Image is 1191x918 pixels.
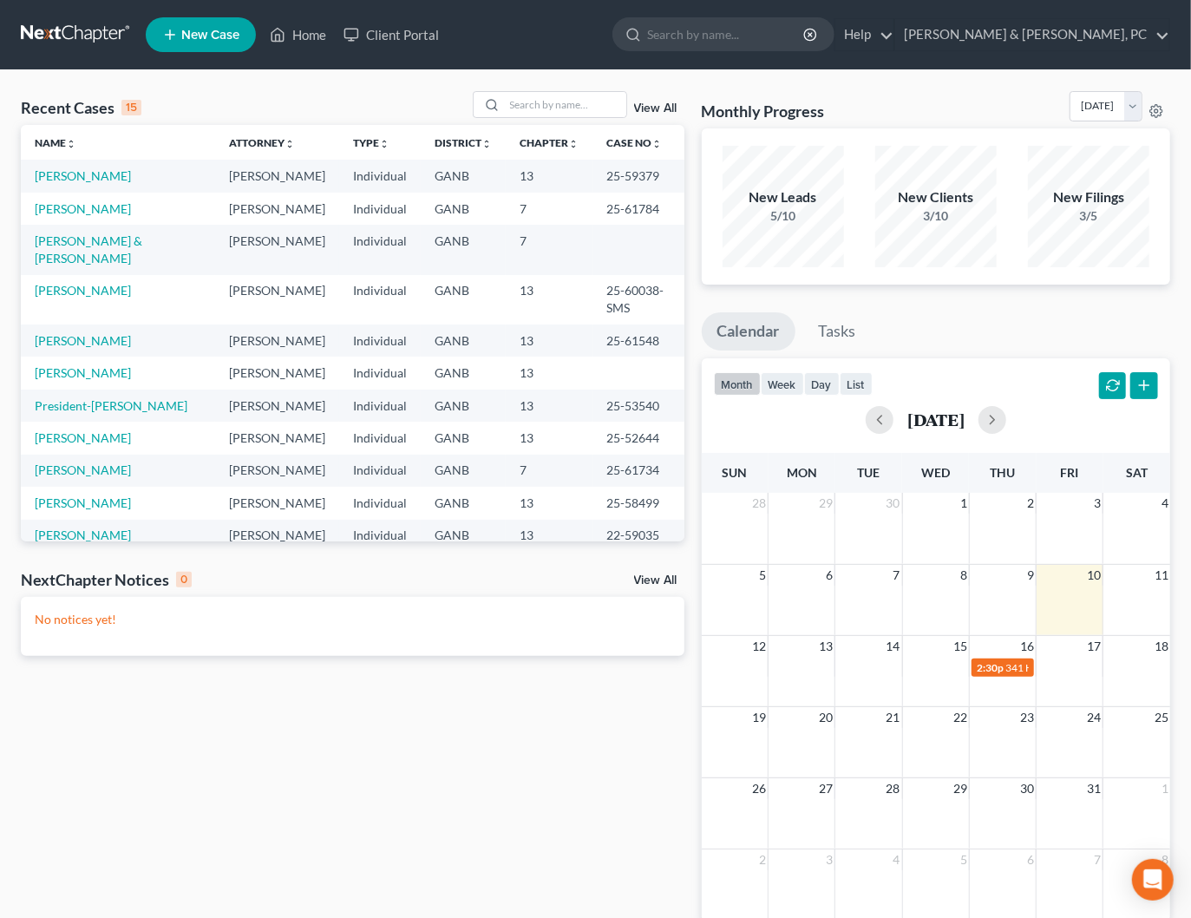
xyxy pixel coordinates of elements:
div: 0 [176,572,192,587]
span: 6 [1025,849,1036,870]
td: GANB [421,455,506,487]
div: NextChapter Notices [21,569,192,590]
a: Tasks [803,312,872,351]
button: day [804,372,840,396]
span: 8 [959,565,969,586]
td: GANB [421,325,506,357]
td: [PERSON_NAME] [215,275,339,325]
span: 2:30p [977,661,1004,674]
i: unfold_more [66,139,76,149]
button: week [761,372,804,396]
span: 3 [1092,493,1103,514]
i: unfold_more [379,139,389,149]
span: 2 [757,849,768,870]
span: 8 [1160,849,1170,870]
span: 5 [959,849,969,870]
td: [PERSON_NAME] [215,390,339,422]
span: 1 [959,493,969,514]
td: [PERSON_NAME] [215,357,339,389]
a: [PERSON_NAME] [35,495,131,510]
span: 23 [1018,707,1036,728]
span: 9 [1025,565,1036,586]
span: 15 [952,636,969,657]
td: 22-59035 [592,520,684,552]
td: GANB [421,357,506,389]
span: 30 [1018,778,1036,799]
div: 5/10 [723,207,844,225]
a: [PERSON_NAME] [35,462,131,477]
td: 25-61734 [592,455,684,487]
span: 29 [817,493,834,514]
span: 19 [750,707,768,728]
i: unfold_more [285,139,295,149]
td: GANB [421,487,506,519]
td: [PERSON_NAME] [215,455,339,487]
div: New Clients [875,187,997,207]
a: Case Nounfold_more [606,136,662,149]
a: [PERSON_NAME] [35,430,131,445]
td: GANB [421,275,506,325]
a: [PERSON_NAME] [35,365,131,380]
td: 7 [506,455,592,487]
a: [PERSON_NAME] [35,201,131,216]
span: 6 [824,565,834,586]
td: 25-53540 [592,390,684,422]
a: View All [634,574,677,587]
div: New Filings [1028,187,1149,207]
td: 13 [506,487,592,519]
td: [PERSON_NAME] [215,325,339,357]
span: 28 [750,493,768,514]
span: 26 [750,778,768,799]
span: 4 [1160,493,1170,514]
a: [PERSON_NAME] [35,283,131,298]
td: 25-58499 [592,487,684,519]
span: 3 [824,849,834,870]
td: Individual [339,275,421,325]
span: New Case [181,29,239,42]
span: 341 Hearing for [PERSON_NAME] [1005,661,1161,674]
a: Calendar [702,312,795,351]
td: Individual [339,325,421,357]
span: 17 [1085,636,1103,657]
span: Wed [921,465,950,480]
td: [PERSON_NAME] [215,520,339,552]
td: 25-60038-SMS [592,275,684,325]
td: 25-52644 [592,422,684,454]
td: Individual [339,422,421,454]
span: 1 [1160,778,1170,799]
td: [PERSON_NAME] [215,160,339,192]
span: 28 [885,778,902,799]
input: Search by name... [647,18,806,50]
button: month [714,372,761,396]
span: 12 [750,636,768,657]
span: 2 [1025,493,1036,514]
input: Search by name... [505,92,626,117]
a: [PERSON_NAME] [35,333,131,348]
button: list [840,372,873,396]
span: Thu [990,465,1015,480]
a: Help [835,19,893,50]
td: 25-61784 [592,193,684,225]
td: 13 [506,275,592,325]
td: [PERSON_NAME] [215,225,339,274]
td: 13 [506,160,592,192]
i: unfold_more [481,139,492,149]
td: 25-59379 [592,160,684,192]
span: 7 [892,565,902,586]
td: 13 [506,325,592,357]
a: [PERSON_NAME] [35,528,131,542]
p: No notices yet! [35,611,671,628]
td: Individual [339,390,421,422]
span: 18 [1153,636,1170,657]
td: Individual [339,193,421,225]
div: Open Intercom Messenger [1132,859,1174,901]
span: 29 [952,778,969,799]
span: 24 [1085,707,1103,728]
span: 22 [952,707,969,728]
span: Mon [787,465,817,480]
a: Nameunfold_more [35,136,76,149]
i: unfold_more [651,139,662,149]
td: GANB [421,160,506,192]
td: GANB [421,390,506,422]
td: GANB [421,225,506,274]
